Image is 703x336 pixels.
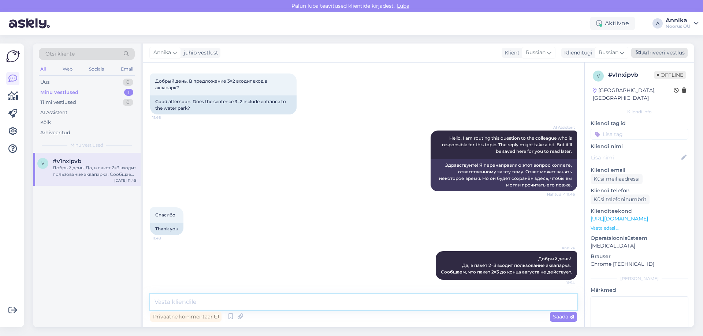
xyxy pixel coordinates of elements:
div: Küsi telefoninumbrit [591,195,650,204]
div: Email [119,64,135,74]
div: juhib vestlust [181,49,218,57]
p: Vaata edasi ... [591,225,688,231]
div: 1 [124,89,133,96]
span: Otsi kliente [45,50,75,58]
div: Thank you [150,223,183,235]
p: Operatsioonisüsteem [591,234,688,242]
p: [MEDICAL_DATA] [591,242,688,250]
div: A [652,18,663,29]
div: Noorus OÜ [666,23,691,29]
span: Добрый день. В предложение 3=2 входит вход в аквапарк? [155,78,268,90]
p: Kliendi telefon [591,187,688,195]
span: Annika [153,49,171,57]
span: Добрый день! Да, в пакет 2=3 входит пользование аквапарка. Сообщаем, что пакет 2=3 до конца авгус... [441,256,572,275]
span: 11:54 [547,280,575,286]
div: 0 [123,99,133,106]
span: v [41,161,44,166]
span: Luba [395,3,412,9]
div: 0 [123,79,133,86]
p: Brauser [591,253,688,260]
span: Saada [553,313,574,320]
div: Klienditugi [561,49,592,57]
div: Privaatne kommentaar [150,312,222,322]
span: Hello, I am routing this question to the colleague who is responsible for this topic. The reply m... [442,135,573,154]
a: [URL][DOMAIN_NAME] [591,215,648,222]
span: 11:48 [152,235,180,241]
div: Tiimi vestlused [40,99,76,106]
span: #v1nxipvb [53,158,81,165]
span: Спасибо [155,212,175,218]
span: 11:46 [152,115,180,120]
input: Lisa tag [591,129,688,140]
div: Aktiivne [590,17,635,30]
p: Kliendi tag'id [591,120,688,127]
p: Kliendi nimi [591,143,688,150]
input: Lisa nimi [591,154,680,162]
div: Arhiveeri vestlus [631,48,688,58]
p: Chrome [TECHNICAL_ID] [591,260,688,268]
span: AI Assistent [547,125,575,130]
div: All [39,64,47,74]
div: [GEOGRAPHIC_DATA], [GEOGRAPHIC_DATA] [593,87,674,102]
div: Küsi meiliaadressi [591,174,643,184]
span: Russian [526,49,546,57]
div: Arhiveeritud [40,129,70,136]
div: [DATE] 11:48 [114,178,136,183]
div: Annika [666,18,691,23]
div: Здравствуйте! Я перенаправляю этот вопрос коллеге, ответственному за эту тему. Ответ может занять... [431,159,577,191]
div: AI Assistent [40,109,67,116]
div: Socials [88,64,105,74]
span: Russian [599,49,618,57]
p: Kliendi email [591,166,688,174]
div: Добрый день! Да, в пакет 2=3 входит пользование аквапарка. Сообщаем, что пакет 2=3 до конца авгус... [53,165,136,178]
span: Minu vestlused [70,142,103,148]
div: Minu vestlused [40,89,78,96]
a: AnnikaNoorus OÜ [666,18,699,29]
span: Annika [547,245,575,251]
p: Märkmed [591,286,688,294]
div: Web [61,64,74,74]
p: Klienditeekond [591,207,688,215]
img: Askly Logo [6,49,20,63]
div: Klient [502,49,520,57]
span: Nähtud ✓ 11:46 [547,192,575,197]
div: Uus [40,79,49,86]
span: v [597,73,600,79]
div: Kõik [40,119,51,126]
div: Kliendi info [591,109,688,115]
span: Offline [654,71,686,79]
div: [PERSON_NAME] [591,275,688,282]
div: # v1nxipvb [608,71,654,79]
div: Good afternoon. Does the sentence 3=2 include entrance to the water park? [150,95,297,114]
